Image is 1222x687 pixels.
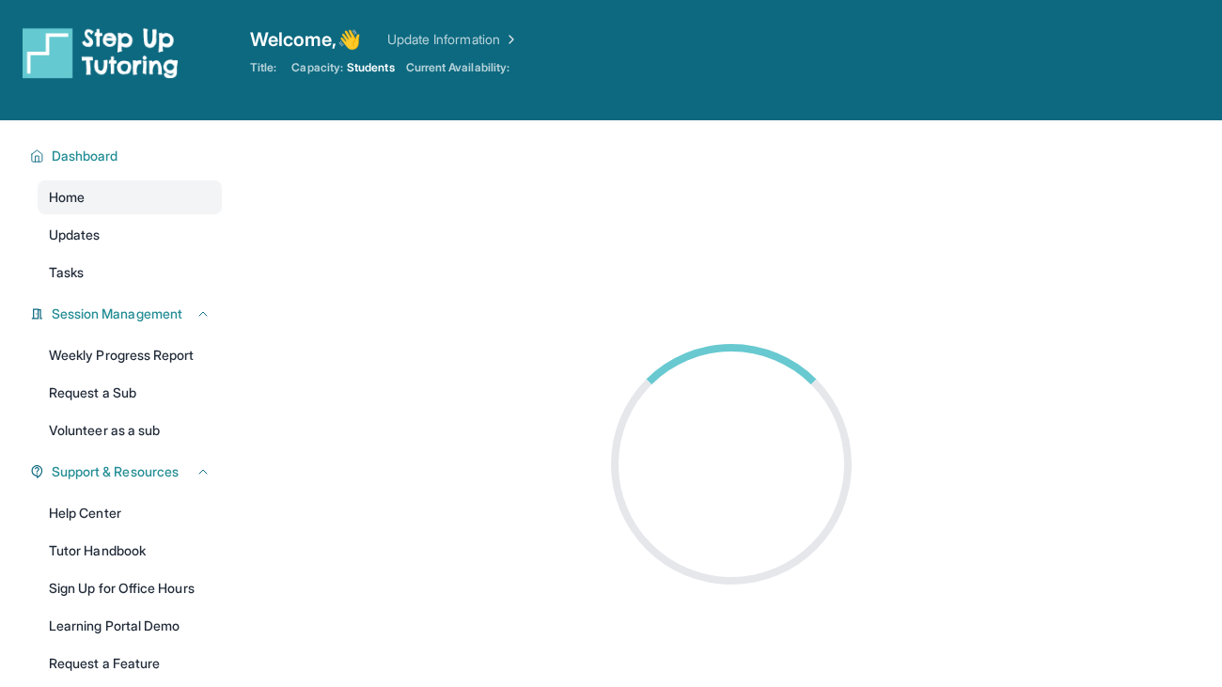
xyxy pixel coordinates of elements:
button: Dashboard [44,147,211,165]
a: Help Center [38,496,222,530]
a: Volunteer as a sub [38,414,222,447]
span: Capacity: [291,60,343,75]
span: Session Management [52,304,182,323]
a: Tutor Handbook [38,534,222,568]
a: Home [38,180,222,214]
a: Update Information [387,30,519,49]
a: Request a Feature [38,647,222,680]
span: Students [347,60,395,75]
span: Support & Resources [52,462,179,481]
span: Dashboard [52,147,118,165]
a: Request a Sub [38,376,222,410]
a: Weekly Progress Report [38,338,222,372]
span: Welcome, 👋 [250,26,361,53]
button: Support & Resources [44,462,211,481]
a: Sign Up for Office Hours [38,571,222,605]
span: Title: [250,60,276,75]
img: Chevron Right [500,30,519,49]
span: Updates [49,226,101,244]
span: Current Availability: [406,60,509,75]
button: Session Management [44,304,211,323]
img: logo [23,26,179,79]
span: Home [49,188,85,207]
a: Updates [38,218,222,252]
a: Tasks [38,256,222,289]
a: Learning Portal Demo [38,609,222,643]
span: Tasks [49,263,84,282]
